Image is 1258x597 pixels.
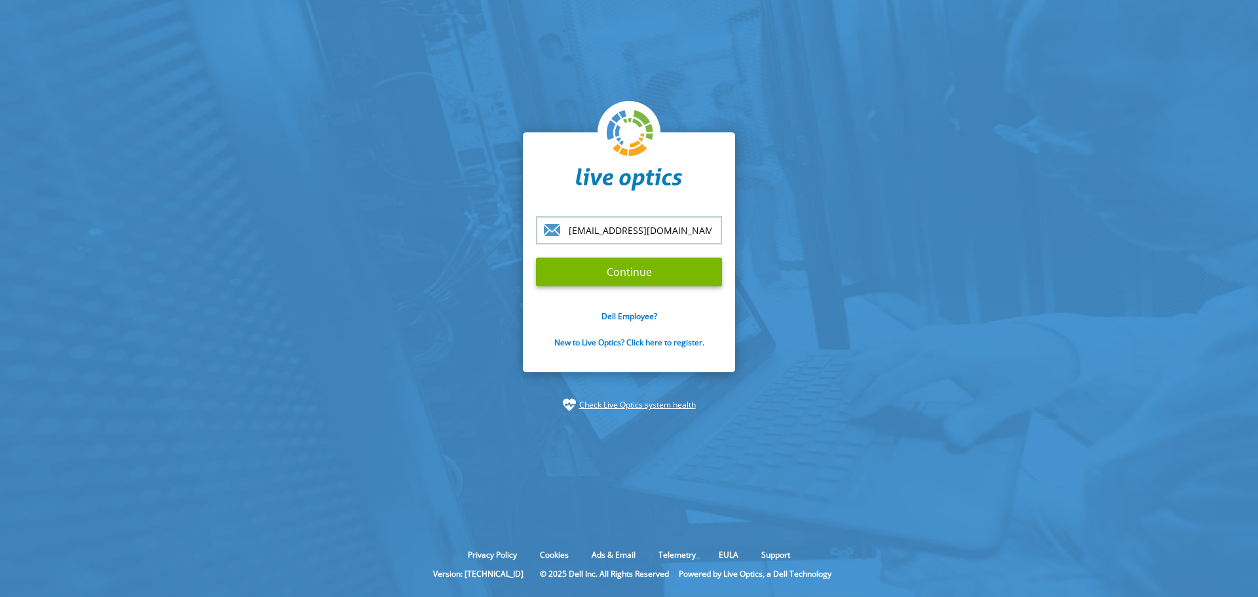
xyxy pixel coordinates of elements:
li: Powered by Live Optics, a Dell Technology [679,568,831,579]
a: Telemetry [649,549,706,560]
input: email@address.com [536,216,722,244]
li: © 2025 Dell Inc. All Rights Reserved [533,568,676,579]
img: liveoptics-word.svg [576,168,682,191]
input: Continue [536,258,722,286]
a: Ads & Email [582,549,645,560]
img: liveoptics-logo.svg [607,110,654,157]
a: Dell Employee? [601,311,657,322]
a: Cookies [530,549,579,560]
a: Check Live Optics system health [579,398,696,412]
a: Support [752,549,800,560]
a: Privacy Policy [458,549,527,560]
li: Version: [TECHNICAL_ID] [427,568,530,579]
a: New to Live Optics? Click here to register. [554,337,704,348]
a: EULA [709,549,748,560]
img: status-check-icon.svg [563,398,576,412]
